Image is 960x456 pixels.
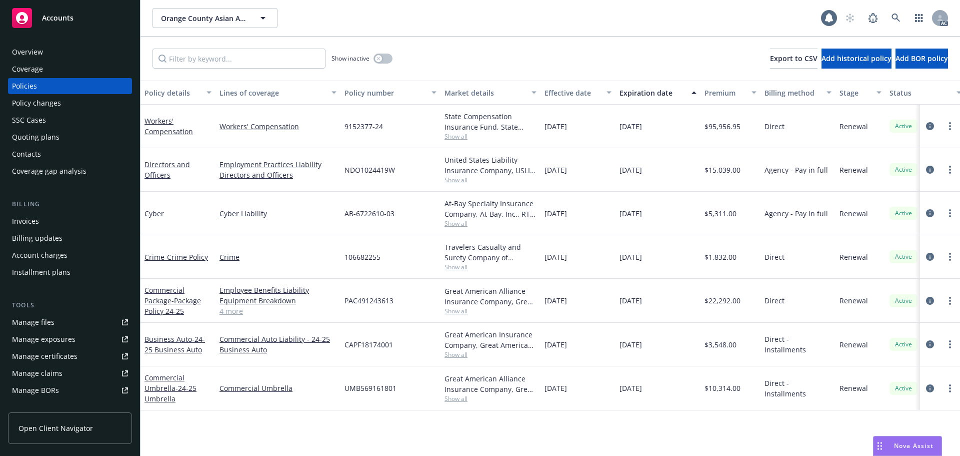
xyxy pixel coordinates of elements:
[893,384,913,393] span: Active
[615,81,700,105] button: Expiration date
[8,247,132,263] a: Account charges
[704,121,740,132] span: $95,956.95
[8,348,132,364] a: Manage certificates
[764,88,820,98] div: Billing method
[12,331,75,347] div: Manage exposures
[344,208,394,219] span: AB-6722610-03
[8,230,132,246] a: Billing updates
[444,132,536,141] span: Show all
[12,129,59,145] div: Quoting plans
[8,331,132,347] span: Manage exposures
[144,116,193,136] a: Workers' Compensation
[839,121,868,132] span: Renewal
[895,54,948,63] span: Add BOR policy
[344,339,393,350] span: CAPF18174001
[344,252,380,262] span: 106682255
[444,263,536,271] span: Show all
[760,81,835,105] button: Billing method
[344,88,425,98] div: Policy number
[8,300,132,310] div: Tools
[893,165,913,174] span: Active
[873,436,886,455] div: Drag to move
[152,49,325,69] input: Filter by keyword...
[8,95,132,111] a: Policy changes
[619,339,642,350] span: [DATE]
[944,382,956,394] a: more
[8,4,132,32] a: Accounts
[924,164,936,176] a: circleInformation
[704,252,736,262] span: $1,832.00
[8,129,132,145] a: Quoting plans
[219,383,336,393] a: Commercial Umbrella
[444,88,525,98] div: Market details
[12,112,46,128] div: SSC Cases
[444,176,536,184] span: Show all
[619,88,685,98] div: Expiration date
[12,230,62,246] div: Billing updates
[12,163,86,179] div: Coverage gap analysis
[839,383,868,393] span: Renewal
[544,165,567,175] span: [DATE]
[924,382,936,394] a: circleInformation
[839,252,868,262] span: Renewal
[144,296,201,316] span: - Package Policy 24-25
[444,111,536,132] div: State Compensation Insurance Fund, State Compensation Insurance Fund (SCIF)
[444,373,536,394] div: Great American Alliance Insurance Company, Great American Insurance Group
[42,14,73,22] span: Accounts
[215,81,340,105] button: Lines of coverage
[924,338,936,350] a: circleInformation
[894,441,933,450] span: Nova Assist
[8,78,132,94] a: Policies
[544,383,567,393] span: [DATE]
[144,252,208,262] a: Crime
[700,81,760,105] button: Premium
[219,334,336,355] a: Commercial Auto Liability - 24-25 Business Auto
[544,339,567,350] span: [DATE]
[12,365,62,381] div: Manage claims
[344,165,395,175] span: NDO1024419W
[219,121,336,132] a: Workers' Compensation
[924,120,936,132] a: circleInformation
[704,295,740,306] span: $22,292.00
[544,295,567,306] span: [DATE]
[12,213,39,229] div: Invoices
[544,252,567,262] span: [DATE]
[889,88,950,98] div: Status
[219,170,336,180] a: Directors and Officers
[619,121,642,132] span: [DATE]
[344,383,396,393] span: UMB569161801
[12,348,77,364] div: Manage certificates
[144,88,200,98] div: Policy details
[161,13,247,24] span: Orange County Asian And Pacific Islander Community Alliance, Inc.
[704,88,745,98] div: Premium
[12,44,43,60] div: Overview
[944,338,956,350] a: more
[8,213,132,229] a: Invoices
[893,340,913,349] span: Active
[764,295,784,306] span: Direct
[544,88,600,98] div: Effective date
[219,252,336,262] a: Crime
[544,208,567,219] span: [DATE]
[144,373,196,403] a: Commercial Umbrella
[444,198,536,219] div: At-Bay Specialty Insurance Company, At-Bay, Inc., RT Specialty Insurance Services, LLC (RSG Speci...
[12,264,70,280] div: Installment plans
[12,146,41,162] div: Contacts
[144,160,190,180] a: Directors and Officers
[619,165,642,175] span: [DATE]
[863,8,883,28] a: Report a Bug
[704,165,740,175] span: $15,039.00
[704,208,736,219] span: $5,311.00
[8,112,132,128] a: SSC Cases
[893,252,913,261] span: Active
[839,88,870,98] div: Stage
[704,339,736,350] span: $3,548.00
[944,251,956,263] a: more
[444,350,536,359] span: Show all
[219,295,336,306] a: Equipment Breakdown
[18,423,93,433] span: Open Client Navigator
[8,382,132,398] a: Manage BORs
[619,383,642,393] span: [DATE]
[840,8,860,28] a: Start snowing
[619,252,642,262] span: [DATE]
